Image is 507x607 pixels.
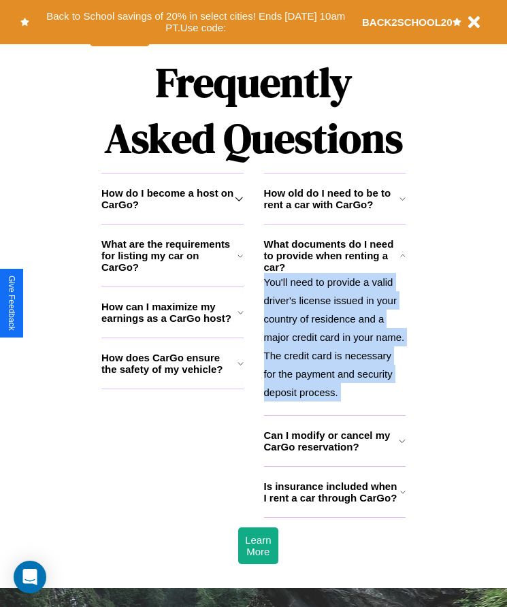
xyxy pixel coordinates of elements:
h1: Frequently Asked Questions [101,48,406,173]
h3: Is insurance included when I rent a car through CarGo? [264,480,400,504]
h3: How does CarGo ensure the safety of my vehicle? [101,352,238,375]
h3: How do I become a host on CarGo? [101,187,235,210]
h3: How can I maximize my earnings as a CarGo host? [101,301,238,324]
h3: How old do I need to be to rent a car with CarGo? [264,187,399,210]
h3: Can I modify or cancel my CarGo reservation? [264,429,399,453]
h3: What documents do I need to provide when renting a car? [264,238,401,273]
button: Learn More [238,527,278,564]
b: BACK2SCHOOL20 [362,16,453,28]
div: Open Intercom Messenger [14,561,46,593]
p: You'll need to provide a valid driver's license issued in your country of residence and a major c... [264,273,406,401]
h3: What are the requirements for listing my car on CarGo? [101,238,238,273]
div: Give Feedback [7,276,16,331]
button: Back to School savings of 20% in select cities! Ends [DATE] 10am PT.Use code: [29,7,362,37]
